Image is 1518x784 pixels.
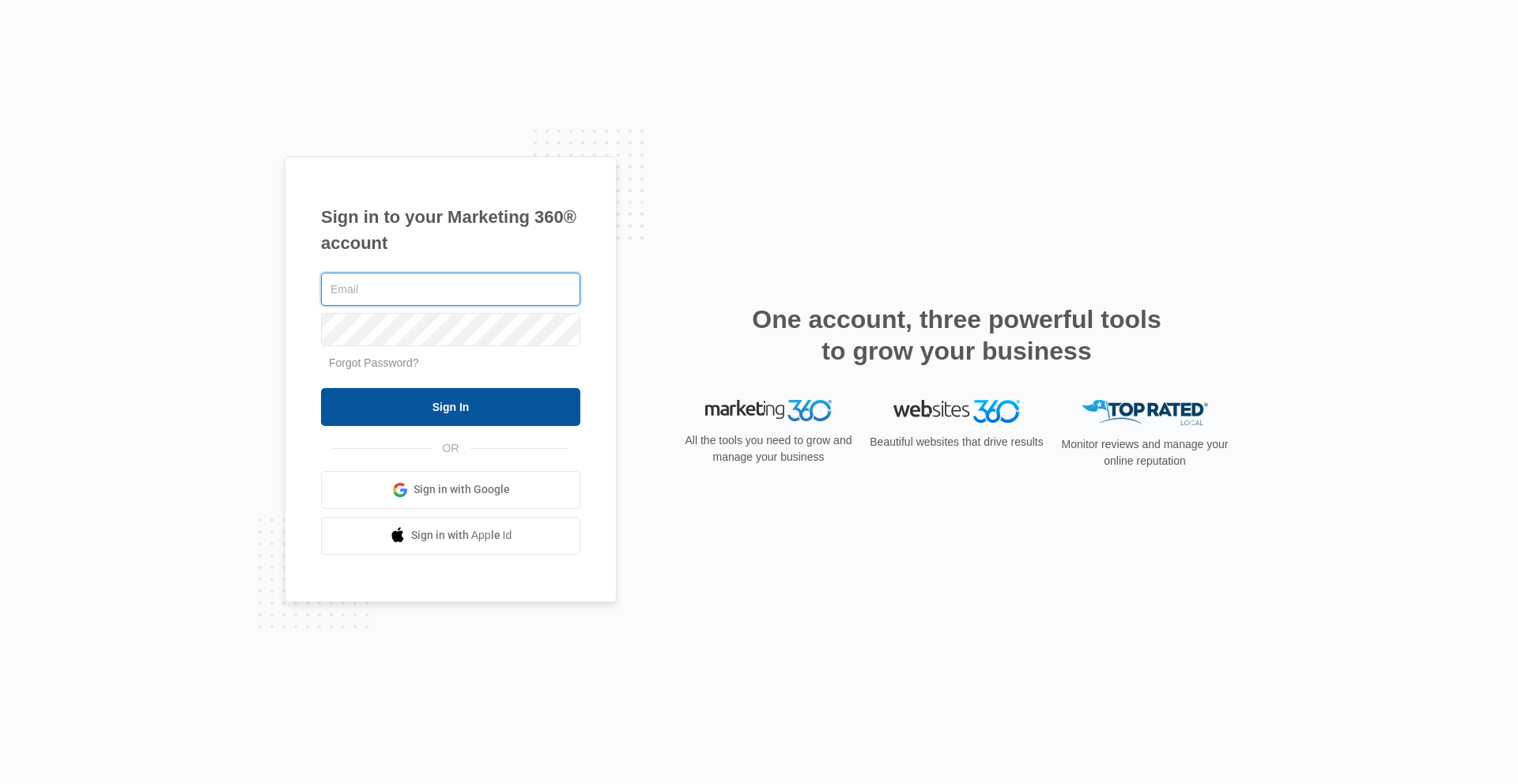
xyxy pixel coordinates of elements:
input: Sign In [321,388,580,426]
p: All the tools you need to grow and manage your business [680,432,857,465]
span: OR [432,440,470,457]
a: Sign in with Apple Id [321,517,580,555]
h2: One account, three powerful tools to grow your business [747,303,1166,367]
span: Sign in with Google [413,481,510,498]
p: Monitor reviews and manage your online reputation [1056,436,1233,469]
a: Sign in with Google [321,471,580,509]
img: Marketing 360 [705,400,832,422]
a: Forgot Password? [329,356,419,369]
span: Sign in with Apple Id [411,527,512,544]
h1: Sign in to your Marketing 360® account [321,204,580,256]
input: Email [321,273,580,306]
img: Websites 360 [893,400,1020,423]
img: Top Rated Local [1082,400,1208,426]
p: Beautiful websites that drive results [868,434,1045,450]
